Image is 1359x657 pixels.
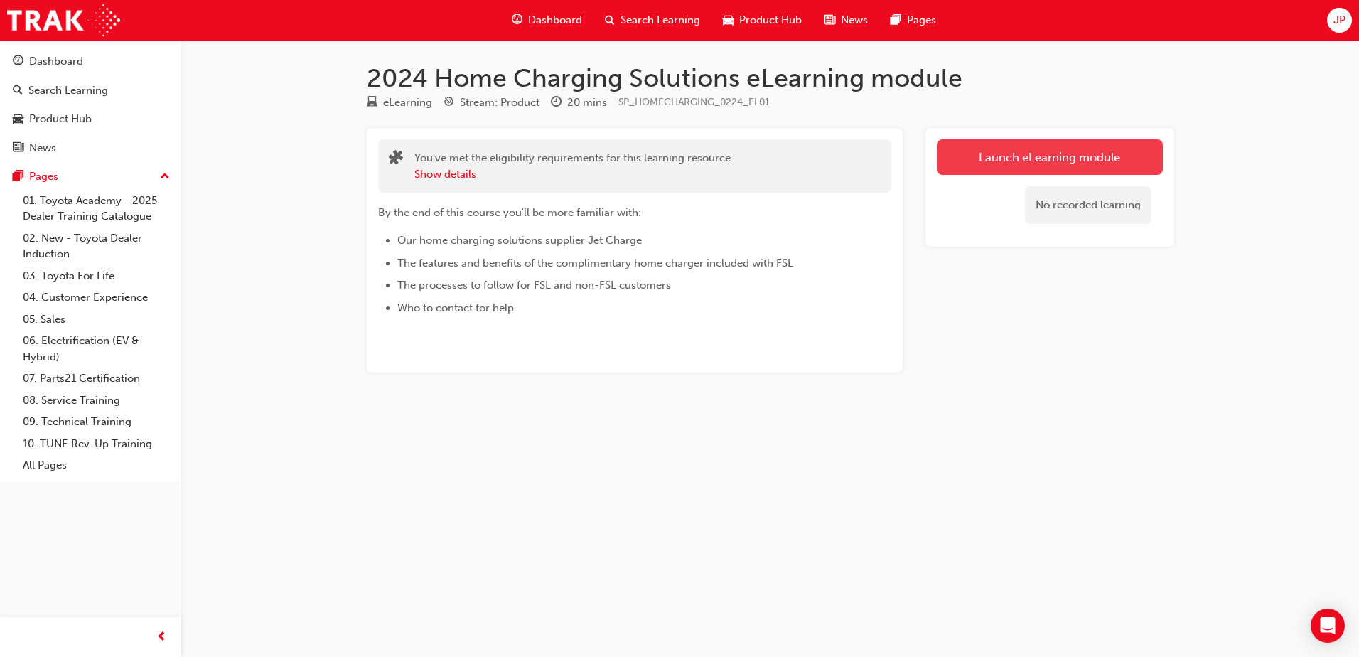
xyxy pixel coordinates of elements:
[723,11,734,29] span: car-icon
[6,164,176,190] button: Pages
[6,78,176,104] a: Search Learning
[17,368,176,390] a: 07. Parts21 Certification
[460,95,539,111] div: Stream: Product
[7,4,120,36] img: Trak
[397,257,793,269] span: The features and benefits of the complimentary home charger included with FSL
[367,97,377,109] span: learningResourceType_ELEARNING-icon
[17,265,176,287] a: 03. Toyota For Life
[618,96,770,108] span: Learning resource code
[6,48,176,75] a: Dashboard
[13,55,23,68] span: guage-icon
[17,190,176,228] a: 01. Toyota Academy - 2025 Dealer Training Catalogue
[824,11,835,29] span: news-icon
[17,433,176,455] a: 10. TUNE Rev-Up Training
[29,53,83,70] div: Dashboard
[160,168,170,186] span: up-icon
[621,12,700,28] span: Search Learning
[17,390,176,412] a: 08. Service Training
[389,151,403,168] span: puzzle-icon
[367,94,432,112] div: Type
[937,139,1163,175] a: Launch eLearning module
[605,11,615,29] span: search-icon
[1311,609,1345,643] div: Open Intercom Messenger
[567,95,607,111] div: 20 mins
[29,140,56,156] div: News
[711,6,813,35] a: car-iconProduct Hub
[813,6,879,35] a: news-iconNews
[1327,8,1352,33] button: JP
[17,454,176,476] a: All Pages
[528,12,582,28] span: Dashboard
[156,629,167,646] span: prev-icon
[841,12,868,28] span: News
[551,94,607,112] div: Duration
[891,11,901,29] span: pages-icon
[17,228,176,265] a: 02. New - Toyota Dealer Induction
[414,150,734,182] div: You've met the eligibility requirements for this learning resource.
[378,206,641,219] span: By the end of this course you'll be more familiar with:
[17,411,176,433] a: 09. Technical Training
[13,85,23,97] span: search-icon
[551,97,562,109] span: clock-icon
[414,166,476,183] button: Show details
[29,111,92,127] div: Product Hub
[367,63,1174,94] h1: 2024 Home Charging Solutions eLearning module
[1333,12,1345,28] span: JP
[593,6,711,35] a: search-iconSearch Learning
[13,113,23,126] span: car-icon
[17,287,176,309] a: 04. Customer Experience
[397,234,642,247] span: Our home charging solutions supplier Jet Charge
[29,169,58,185] div: Pages
[500,6,593,35] a: guage-iconDashboard
[13,171,23,183] span: pages-icon
[397,279,671,292] span: The processes to follow for FSL and non-FSL customers
[907,12,936,28] span: Pages
[739,12,802,28] span: Product Hub
[397,301,514,314] span: Who to contact for help
[512,11,522,29] span: guage-icon
[6,106,176,132] a: Product Hub
[879,6,947,35] a: pages-iconPages
[1025,186,1151,224] div: No recorded learning
[28,82,108,99] div: Search Learning
[6,46,176,164] button: DashboardSearch LearningProduct HubNews
[444,94,539,112] div: Stream
[17,309,176,331] a: 05. Sales
[444,97,454,109] span: target-icon
[17,330,176,368] a: 06. Electrification (EV & Hybrid)
[383,95,432,111] div: eLearning
[13,142,23,155] span: news-icon
[6,135,176,161] a: News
